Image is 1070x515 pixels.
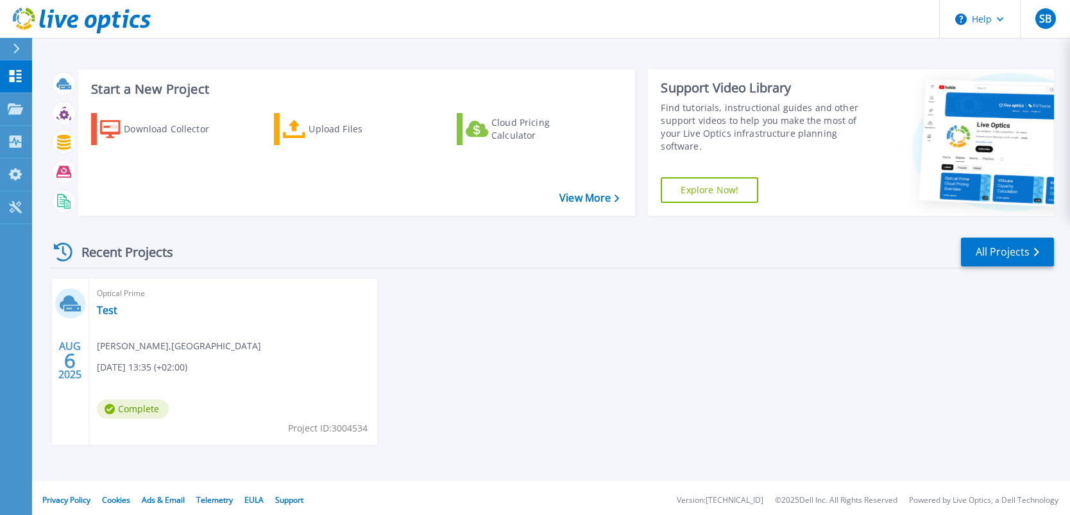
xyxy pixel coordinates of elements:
[64,355,76,366] span: 6
[1039,13,1051,24] span: SB
[909,496,1058,505] li: Powered by Live Optics, a Dell Technology
[49,236,191,268] div: Recent Projects
[244,494,264,505] a: EULA
[97,399,169,419] span: Complete
[91,113,234,145] a: Download Collector
[661,177,758,203] a: Explore Now!
[97,304,117,317] a: Test
[196,494,233,505] a: Telemetry
[677,496,763,505] li: Version: [TECHNICAL_ID]
[275,494,303,505] a: Support
[97,286,369,301] span: Optical Prime
[961,238,1054,266] a: All Projects
[58,337,82,384] div: AUG 2025
[661,80,866,96] div: Support Video Library
[102,494,130,505] a: Cookies
[274,113,417,145] a: Upload Files
[775,496,897,505] li: © 2025 Dell Inc. All Rights Reserved
[124,116,226,142] div: Download Collector
[661,101,866,153] div: Find tutorials, instructional guides and other support videos to help you make the most of your L...
[91,82,619,96] h3: Start a New Project
[559,192,619,204] a: View More
[42,494,90,505] a: Privacy Policy
[491,116,594,142] div: Cloud Pricing Calculator
[97,339,261,353] span: [PERSON_NAME] , [GEOGRAPHIC_DATA]
[288,421,368,435] span: Project ID: 3004534
[97,360,187,374] span: [DATE] 13:35 (+02:00)
[309,116,411,142] div: Upload Files
[142,494,185,505] a: Ads & Email
[457,113,600,145] a: Cloud Pricing Calculator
